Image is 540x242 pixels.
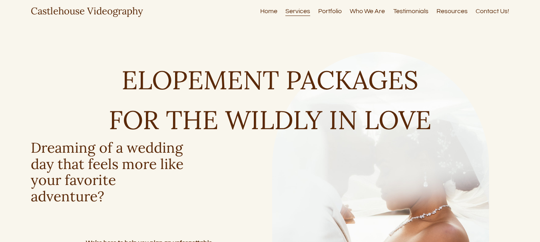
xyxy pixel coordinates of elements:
[285,6,310,16] a: Services
[318,6,342,16] a: Portfolio
[393,6,428,16] a: Testimonials
[350,6,385,16] a: Who We Are
[31,5,143,17] a: Castlehouse Videography
[31,106,509,134] h1: FOR THE WILDLY IN LOVE
[260,6,277,16] a: Home
[476,6,509,16] a: Contact Us!
[436,6,468,16] a: Resources
[31,140,187,204] h3: Dreaming of a wedding day that feels more like your favorite adventure?
[31,67,509,94] h1: ELOPEMENT PACKAGES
